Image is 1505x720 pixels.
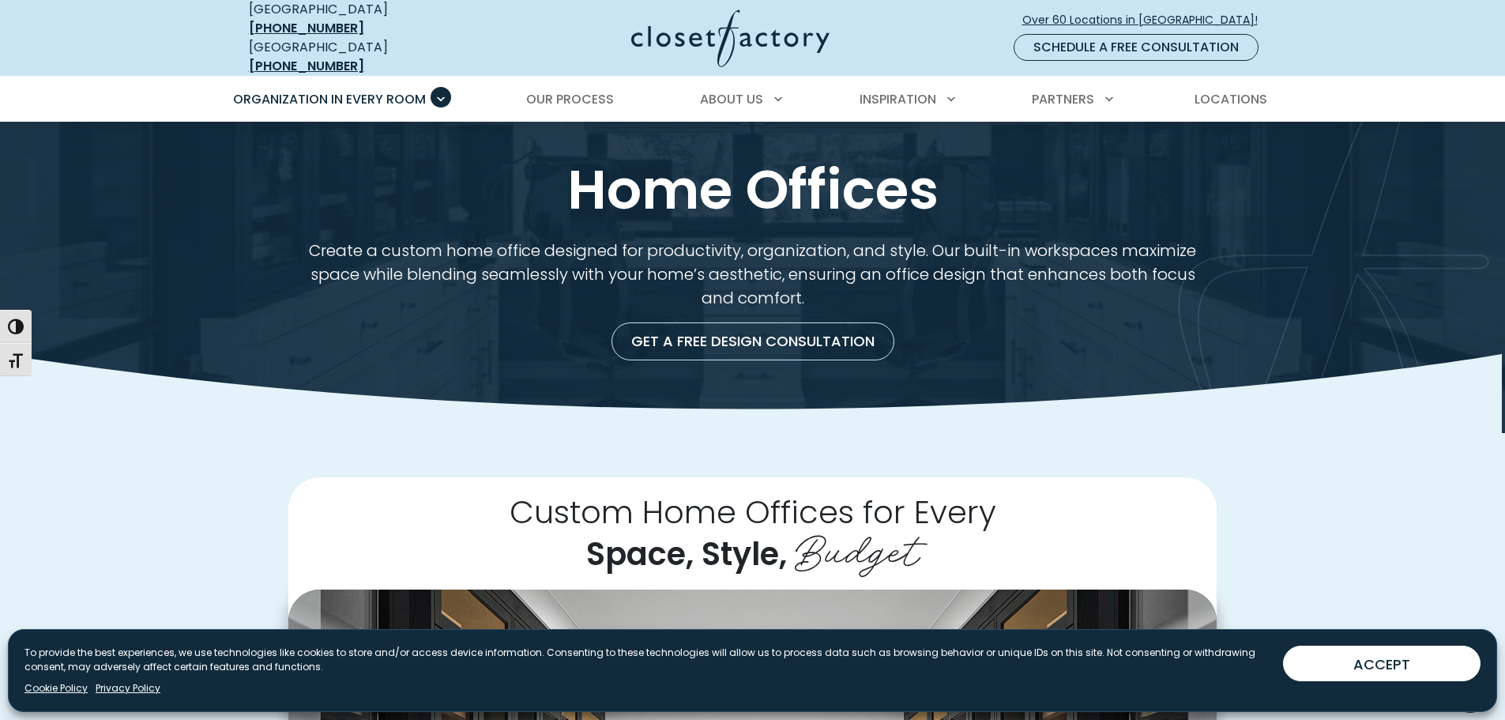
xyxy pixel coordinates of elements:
span: Partners [1032,90,1094,108]
span: Inspiration [860,90,936,108]
span: Over 60 Locations in [GEOGRAPHIC_DATA]! [1022,12,1270,28]
div: [GEOGRAPHIC_DATA] [249,38,478,76]
a: Cookie Policy [24,681,88,695]
a: [PHONE_NUMBER] [249,19,364,37]
span: Our Process [526,90,614,108]
nav: Primary Menu [222,77,1284,122]
span: Budget [795,515,920,579]
a: Over 60 Locations in [GEOGRAPHIC_DATA]! [1022,6,1271,34]
img: Closet Factory Logo [631,9,830,67]
span: About Us [700,90,763,108]
a: Get a Free Design Consultation [611,322,894,360]
span: Organization in Every Room [233,90,426,108]
span: Locations [1195,90,1267,108]
a: Privacy Policy [96,681,160,695]
p: Create a custom home office designed for productivity, organization, and style. Our built-in work... [288,239,1217,310]
button: ACCEPT [1283,646,1481,681]
a: Schedule a Free Consultation [1014,34,1259,61]
span: Space, Style, [586,532,787,576]
p: To provide the best experiences, we use technologies like cookies to store and/or access device i... [24,646,1270,674]
span: Custom Home Offices for Every [510,490,996,534]
h1: Home Offices [246,160,1260,220]
a: [PHONE_NUMBER] [249,57,364,75]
